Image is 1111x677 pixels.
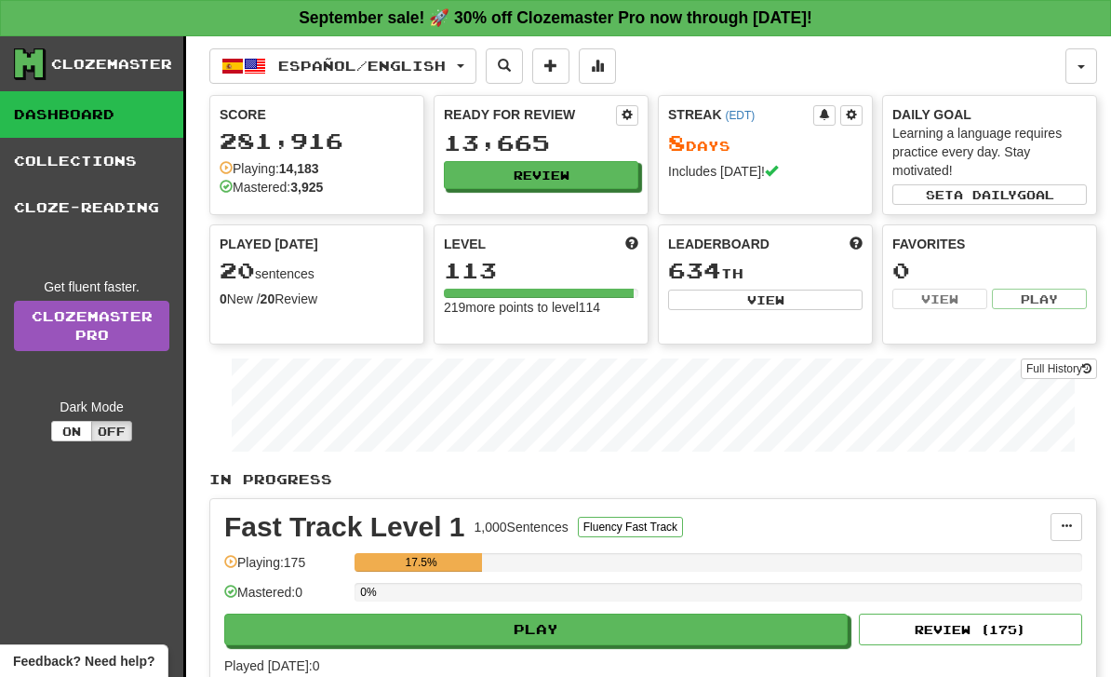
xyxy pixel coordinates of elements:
button: View [668,290,863,310]
div: Day s [668,131,863,156]
div: Mastered: 0 [224,583,345,614]
button: Español/English [209,48,476,84]
strong: September sale! 🚀 30% off Clozemaster Pro now through [DATE]! [299,8,812,27]
strong: 20 [261,291,275,306]
div: Favorites [892,235,1087,253]
button: Off [91,421,132,441]
a: ClozemasterPro [14,301,169,351]
div: New / Review [220,290,414,308]
span: This week in points, UTC [850,235,863,253]
div: 17.5% [360,553,482,572]
button: Review [444,161,638,189]
div: 113 [444,259,638,282]
div: th [668,259,863,283]
div: Get fluent faster. [14,278,169,296]
div: Playing: 175 [224,553,345,584]
a: (EDT) [725,109,755,122]
span: 8 [668,129,686,156]
div: 0 [892,259,1087,282]
div: 1,000 Sentences [475,518,569,536]
span: 634 [668,257,721,283]
div: Fast Track Level 1 [224,513,465,541]
div: Mastered: [220,178,323,196]
div: Playing: [220,159,319,178]
div: Dark Mode [14,398,169,416]
button: Play [224,614,848,645]
span: 20 [220,257,255,283]
div: sentences [220,259,414,283]
p: In Progress [209,470,1097,489]
span: Leaderboard [668,235,770,253]
span: Open feedback widget [13,652,154,670]
div: Daily Goal [892,105,1087,124]
button: Search sentences [486,48,523,84]
button: Review (175) [859,614,1082,645]
span: Level [444,235,486,253]
span: a daily [954,188,1017,201]
div: Streak [668,105,813,124]
span: Score more points to level up [625,235,638,253]
div: Includes [DATE]! [668,162,863,181]
div: Clozemaster [51,55,172,74]
div: Score [220,105,414,124]
div: 219 more points to level 114 [444,298,638,317]
div: 13,665 [444,131,638,155]
span: Español / English [278,58,446,74]
button: Seta dailygoal [892,184,1087,205]
div: Learning a language requires practice every day. Stay motivated! [892,124,1087,180]
strong: 14,183 [279,161,319,176]
div: Ready for Review [444,105,616,124]
button: On [51,421,92,441]
button: Play [992,289,1087,309]
button: Add sentence to collection [532,48,569,84]
button: View [892,289,987,309]
button: Fluency Fast Track [578,517,683,537]
span: Played [DATE]: 0 [224,658,319,673]
div: 281,916 [220,129,414,153]
button: More stats [579,48,616,84]
span: Played [DATE] [220,235,318,253]
button: Full History [1021,359,1097,379]
strong: 0 [220,291,227,306]
strong: 3,925 [290,180,323,195]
